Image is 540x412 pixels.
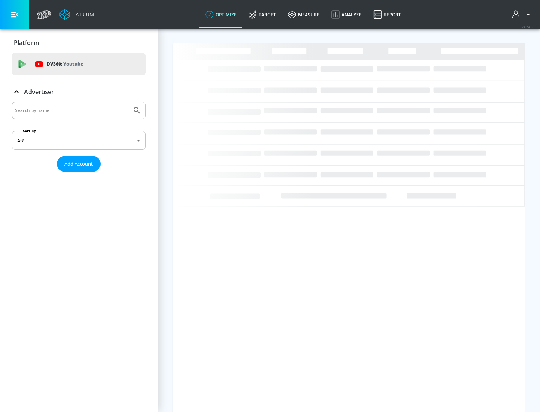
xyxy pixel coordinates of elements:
div: A-Z [12,131,145,150]
div: Advertiser [12,102,145,178]
div: Atrium [73,11,94,18]
label: Sort By [21,128,37,133]
div: Advertiser [12,81,145,102]
p: DV360: [47,60,83,68]
p: Advertiser [24,88,54,96]
span: Add Account [64,160,93,168]
div: Platform [12,32,145,53]
a: Analyze [325,1,367,28]
nav: list of Advertiser [12,172,145,178]
a: Atrium [59,9,94,20]
a: Report [367,1,407,28]
span: v 4.24.0 [522,25,532,29]
a: optimize [199,1,243,28]
div: DV360: Youtube [12,53,145,75]
a: measure [282,1,325,28]
input: Search by name [15,106,129,115]
p: Youtube [63,60,83,68]
button: Add Account [57,156,100,172]
p: Platform [14,39,39,47]
a: Target [243,1,282,28]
